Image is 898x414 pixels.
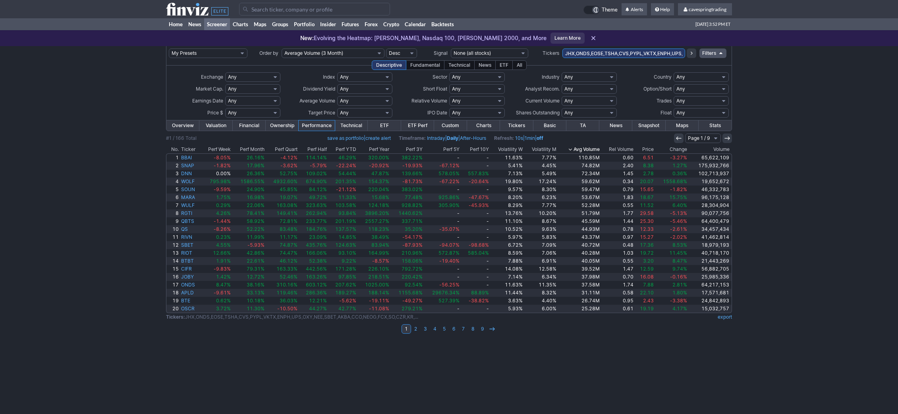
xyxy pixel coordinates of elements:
[266,170,299,178] a: 52.75%
[280,186,297,192] span: 45.85%
[558,209,601,217] a: 51.79M
[525,135,535,141] a: 1min
[232,209,266,217] a: 78.41%
[651,3,674,16] a: Help
[309,186,327,192] span: 84.12%
[490,201,524,209] a: 8.29%
[635,209,655,217] a: 29.58
[280,170,297,176] span: 52.75%
[439,178,460,184] span: -67.22%
[327,135,364,141] a: save as portfolio
[655,201,688,209] a: 6.40%
[328,201,357,209] a: 103.58%
[328,170,357,178] a: 54.44%
[185,18,204,30] a: News
[390,186,424,193] a: 383.02%
[469,202,489,208] span: -45.93%
[632,120,665,131] a: Snapshot
[335,202,356,208] span: 103.58%
[670,155,687,161] span: -3.27%
[232,193,266,201] a: 16.98%
[424,178,461,186] a: -67.22%
[490,162,524,170] a: 5.41%
[280,218,297,224] span: 72.81%
[461,209,490,217] a: -
[601,162,635,170] a: 2.40
[201,186,232,193] a: -9.59%
[640,202,654,208] span: 11.52
[558,186,601,193] a: 59.47M
[438,202,460,208] span: 305.90%
[166,193,180,201] a: 6
[390,209,424,217] a: 1440.62%
[166,120,199,131] a: Overview
[280,163,297,168] span: -3.62%
[558,193,601,201] a: 53.67M
[467,120,500,131] a: Charts
[655,162,688,170] a: 1.27%
[402,18,429,30] a: Calendar
[490,186,524,193] a: 9.57%
[663,178,687,184] span: 1558.68%
[533,120,566,131] a: Basic
[230,18,251,30] a: Charts
[558,170,601,178] a: 72.34M
[299,201,328,209] a: 323.63%
[201,201,232,209] a: 0.29%
[402,178,423,184] span: -81.73%
[524,193,558,201] a: 6.23%
[558,178,601,186] a: 59.62M
[306,202,327,208] span: 323.63%
[266,178,299,186] a: 4932.60%
[468,170,489,176] span: 557.83%
[357,162,391,170] a: -20.92%
[357,217,391,225] a: 2557.27%
[299,209,328,217] a: 262.94%
[444,60,475,70] div: Technical
[362,18,380,30] a: Forex
[635,193,655,201] a: 18.67
[276,210,297,216] span: 149.41%
[672,202,687,208] span: 6.40%
[216,194,231,200] span: 1.75%
[306,170,327,176] span: 109.02%
[688,217,732,225] a: 64,400,479
[180,217,201,225] a: QBTS
[365,210,389,216] span: 3896.20%
[214,218,231,224] span: -1.44%
[602,6,618,14] span: Theme
[672,163,687,168] span: 1.27%
[524,178,558,186] a: 17.24%
[688,170,732,178] a: 102,713,937
[232,186,266,193] a: 24.90%
[670,210,687,216] span: -5.13%
[524,186,558,193] a: 8.30%
[635,154,655,162] a: 6.51
[240,178,265,184] span: 1586.55%
[380,18,402,30] a: Crypto
[402,155,423,161] span: 382.22%
[688,193,732,201] a: 96,175,128
[247,210,265,216] span: 78.41%
[357,170,391,178] a: 47.87%
[438,194,460,200] span: 925.86%
[266,193,299,201] a: 19.07%
[247,155,265,161] span: 26.16%
[299,120,335,131] a: Performance
[214,155,231,161] span: -8.05%
[247,163,265,168] span: 17.96%
[524,209,558,217] a: 10.20%
[490,193,524,201] a: 8.20%
[180,162,201,170] a: SNAP
[601,170,635,178] a: 1.45
[461,154,490,162] a: -
[166,201,180,209] a: 7
[429,18,457,30] a: Backtests
[643,170,654,176] span: 2.78
[699,48,726,58] a: Filters
[500,120,533,131] a: Tickers
[166,209,180,217] a: 8
[214,163,231,168] span: -1.82%
[166,162,180,170] a: 2
[635,201,655,209] a: 11.52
